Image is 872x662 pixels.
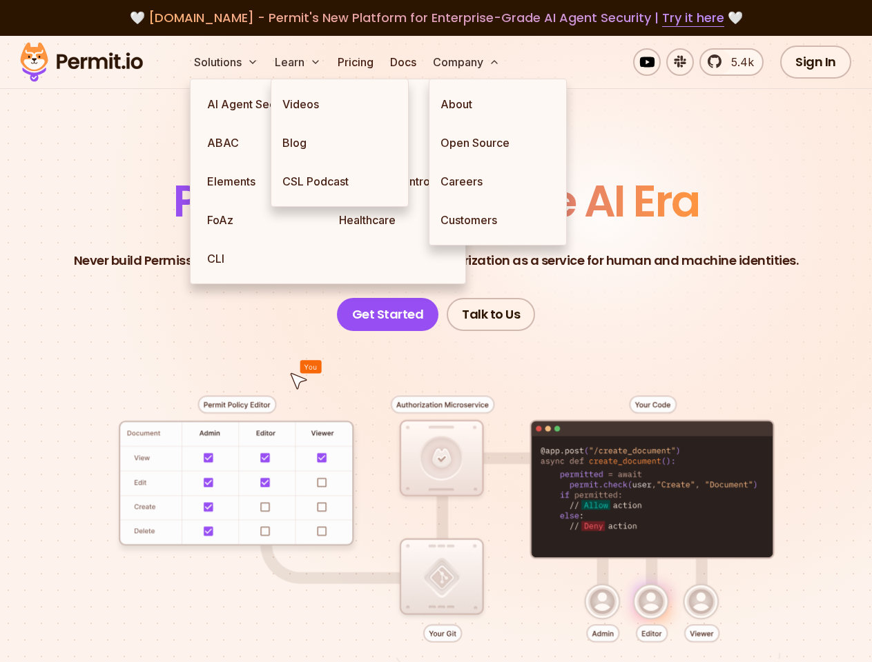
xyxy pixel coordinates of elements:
a: Healthcare [328,201,460,239]
a: CLI [196,239,328,278]
span: 5.4k [723,54,754,70]
a: CSL Podcast [271,162,408,201]
a: Try it here [662,9,724,27]
a: Customers [429,201,566,239]
a: 5.4k [699,48,764,76]
a: Docs [385,48,422,76]
a: Blog [271,123,408,162]
a: Elements [196,162,328,201]
a: AI Agent Security [196,85,328,123]
a: Get Started [337,298,439,331]
a: Pricing [332,48,379,76]
button: Company [427,48,505,76]
a: Talk to Us [447,298,535,331]
a: About [429,85,566,123]
span: [DOMAIN_NAME] - Permit's New Platform for Enterprise-Grade AI Agent Security | [148,9,724,26]
button: Solutions [188,48,264,76]
a: Careers [429,162,566,201]
a: Open Source [429,123,566,162]
a: ABAC [196,123,328,162]
img: Permit logo [14,39,149,86]
button: Learn [269,48,327,76]
span: Permissions for The AI Era [173,170,699,232]
a: Sign In [780,46,851,79]
a: Videos [271,85,408,123]
p: Never build Permissions again. Zero-latency fine-grained authorization as a service for human and... [74,251,799,270]
div: 🤍 🤍 [33,8,839,28]
a: FoAz [196,201,328,239]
